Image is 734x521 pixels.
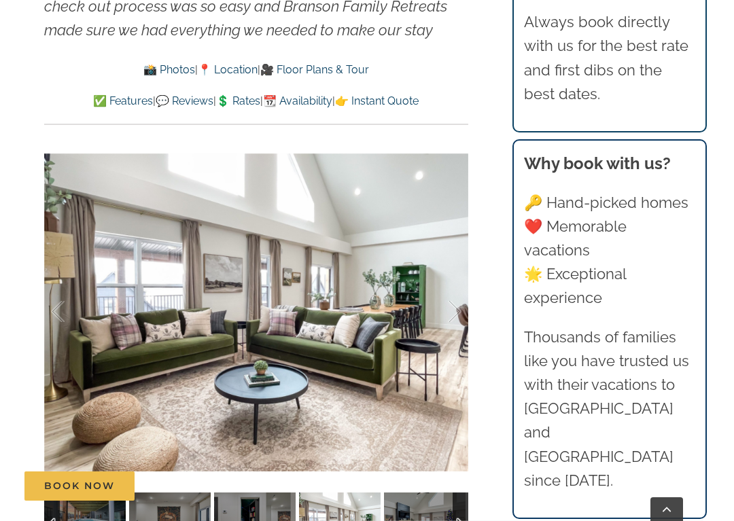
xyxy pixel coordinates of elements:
[263,94,332,107] a: 📆 Availability
[44,92,468,110] p: | | | |
[143,63,195,76] a: 📸 Photos
[524,325,695,492] p: Thousands of families like you have trusted us with their vacations to [GEOGRAPHIC_DATA] and [GEO...
[44,61,468,79] p: | |
[524,191,695,310] p: 🔑 Hand-picked homes ❤️ Memorable vacations 🌟 Exceptional experience
[524,151,695,176] h3: Why book with us?
[524,10,695,106] p: Always book directly with us for the best rate and first dibs on the best dates.
[93,94,153,107] a: ✅ Features
[216,94,260,107] a: 💲 Rates
[24,471,135,501] a: Book Now
[156,94,213,107] a: 💬 Reviews
[335,94,419,107] a: 👉 Instant Quote
[198,63,258,76] a: 📍 Location
[44,480,115,492] span: Book Now
[260,63,369,76] a: 🎥 Floor Plans & Tour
